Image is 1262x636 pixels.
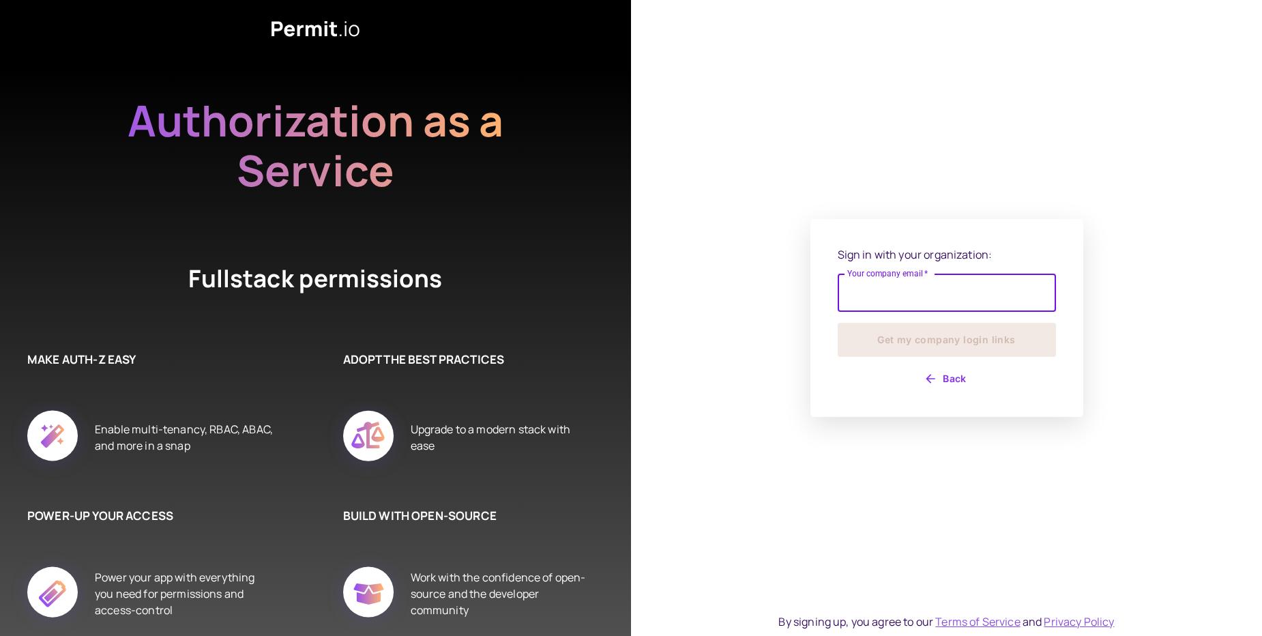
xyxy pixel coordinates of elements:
h6: BUILD WITH OPEN-SOURCE [343,507,591,525]
label: Your company email [847,268,928,279]
div: Enable multi-tenancy, RBAC, ABAC, and more in a snap [95,395,275,480]
a: Terms of Service [935,614,1020,629]
button: Back [838,368,1056,390]
div: By signing up, you agree to our and [778,613,1114,630]
div: Upgrade to a modern stack with ease [411,395,591,480]
h6: POWER-UP YOUR ACCESS [27,507,275,525]
p: Sign in with your organization: [838,246,1056,263]
button: Get my company login links [838,323,1056,357]
h4: Fullstack permissions [138,262,493,296]
h6: ADOPT THE BEST PRACTICES [343,351,591,368]
h2: Authorization as a Service [84,96,548,195]
a: Privacy Policy [1044,614,1114,629]
h6: MAKE AUTH-Z EASY [27,351,275,368]
div: Work with the confidence of open-source and the developer community [411,551,591,636]
div: Power your app with everything you need for permissions and access-control [95,551,275,636]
